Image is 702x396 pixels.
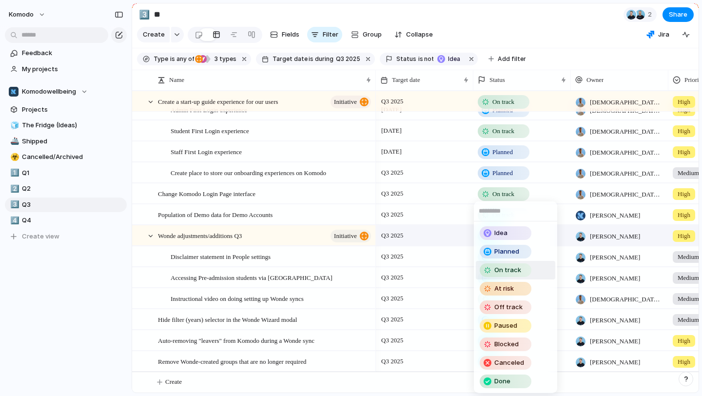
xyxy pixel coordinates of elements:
[494,247,519,257] span: Planned
[494,228,507,238] span: Idea
[494,321,517,331] span: Paused
[494,376,510,386] span: Done
[494,284,514,294] span: At risk
[494,358,524,368] span: Canceled
[494,302,523,312] span: Off track
[494,339,519,349] span: Blocked
[494,265,521,275] span: On track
